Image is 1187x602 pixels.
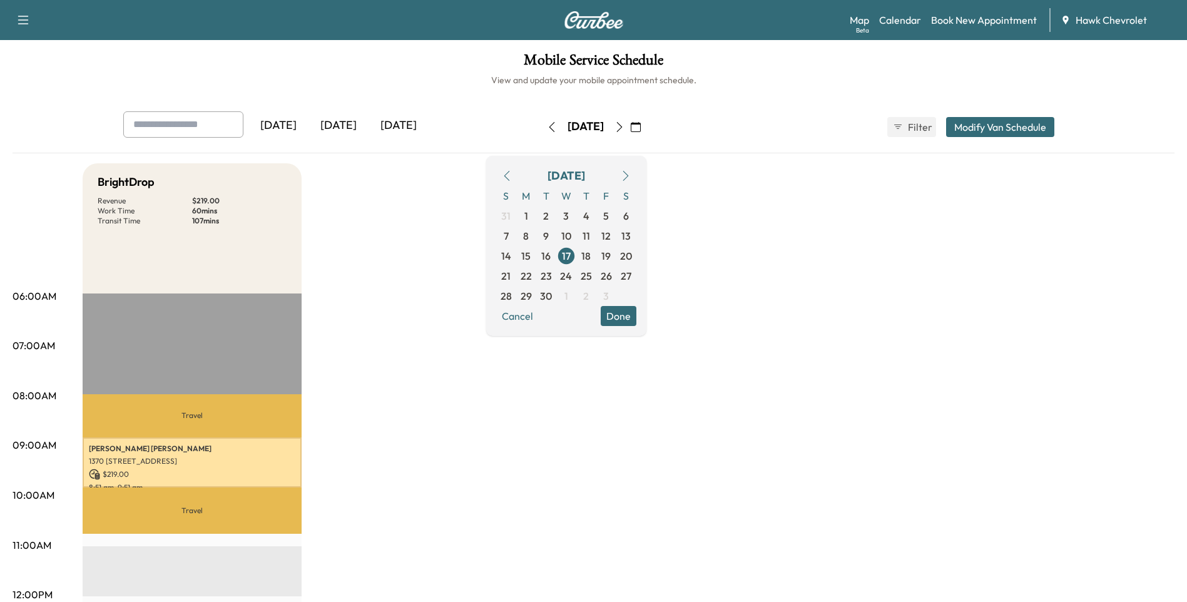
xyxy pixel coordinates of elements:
span: 24 [560,268,572,283]
p: 07:00AM [13,338,55,353]
a: Book New Appointment [931,13,1037,28]
span: 1 [564,288,568,304]
div: [DATE] [248,111,308,140]
span: 26 [601,268,612,283]
button: Cancel [496,306,539,326]
span: 4 [583,208,589,223]
p: 08:00AM [13,388,56,403]
span: 28 [501,288,512,304]
h1: Mobile Service Schedule [13,53,1174,74]
div: [DATE] [369,111,429,140]
a: Calendar [879,13,921,28]
img: Curbee Logo [564,11,624,29]
span: 31 [501,208,511,223]
span: 3 [603,288,609,304]
p: 11:00AM [13,538,51,553]
span: T [576,186,596,206]
span: 14 [501,248,511,263]
span: 19 [601,248,611,263]
button: Modify Van Schedule [946,117,1054,137]
p: 09:00AM [13,437,56,452]
span: 7 [504,228,509,243]
span: 23 [541,268,552,283]
p: Transit Time [98,216,192,226]
span: 1 [524,208,528,223]
span: W [556,186,576,206]
h6: View and update your mobile appointment schedule. [13,74,1174,86]
span: T [536,186,556,206]
p: $ 219.00 [89,469,295,480]
span: 2 [583,288,589,304]
span: S [616,186,636,206]
p: 1370 [STREET_ADDRESS] [89,456,295,466]
p: [PERSON_NAME] [PERSON_NAME] [89,444,295,454]
span: Hawk Chevrolet [1076,13,1147,28]
span: 29 [521,288,532,304]
span: 13 [621,228,631,243]
span: 12 [601,228,611,243]
span: 11 [583,228,590,243]
span: M [516,186,536,206]
span: 21 [501,268,511,283]
p: 06:00AM [13,288,56,304]
button: Done [601,306,636,326]
p: Travel [83,487,302,534]
p: $ 219.00 [192,196,287,206]
div: [DATE] [548,167,585,185]
span: 18 [581,248,591,263]
p: Work Time [98,206,192,216]
span: S [496,186,516,206]
span: 16 [541,248,551,263]
div: [DATE] [308,111,369,140]
span: 8 [523,228,529,243]
span: 17 [562,248,571,263]
span: 22 [521,268,532,283]
p: 10:00AM [13,487,54,503]
span: 10 [561,228,571,243]
span: Filter [908,120,930,135]
span: 6 [623,208,629,223]
p: Revenue [98,196,192,206]
span: 5 [603,208,609,223]
p: 60 mins [192,206,287,216]
div: Beta [856,26,869,35]
a: MapBeta [850,13,869,28]
p: 8:51 am - 9:51 am [89,482,295,492]
div: [DATE] [568,119,604,135]
span: 25 [581,268,592,283]
span: F [596,186,616,206]
h5: BrightDrop [98,173,155,191]
span: 3 [563,208,569,223]
span: 27 [621,268,631,283]
span: 15 [521,248,531,263]
p: Travel [83,394,302,437]
p: 12:00PM [13,587,53,602]
span: 30 [540,288,552,304]
button: Filter [887,117,936,137]
span: 20 [620,248,632,263]
span: 2 [543,208,549,223]
span: 9 [543,228,549,243]
p: 107 mins [192,216,287,226]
